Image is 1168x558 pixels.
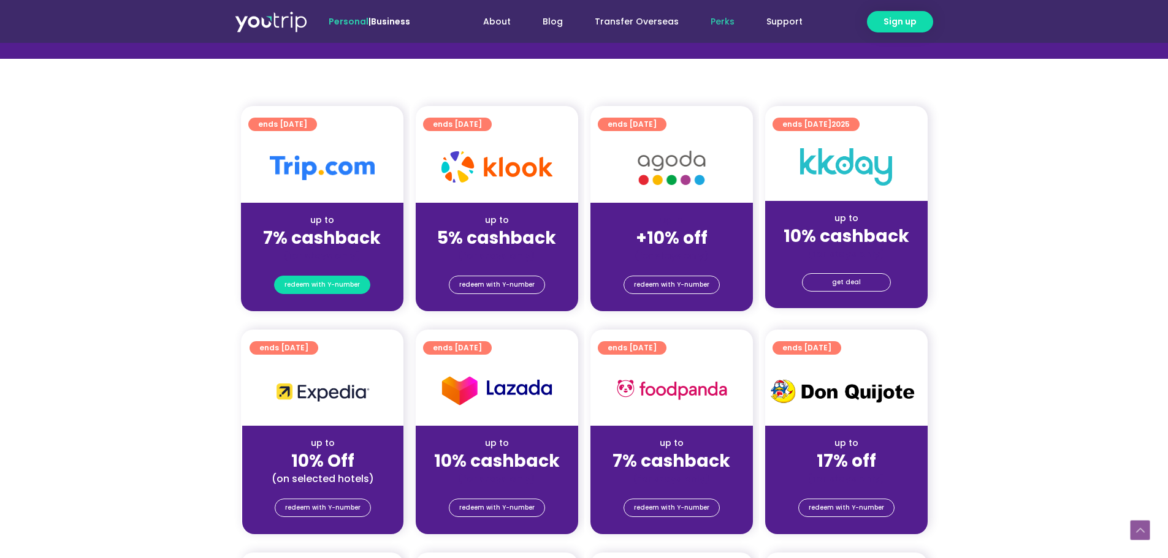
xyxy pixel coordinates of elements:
[809,499,884,516] span: redeem with Y-number
[291,449,354,473] strong: 10% Off
[426,472,568,485] div: (for stays only)
[329,15,410,28] span: |
[634,499,709,516] span: redeem with Y-number
[329,15,368,28] span: Personal
[775,472,918,485] div: (for stays only)
[459,276,535,293] span: redeem with Y-number
[252,437,394,450] div: up to
[782,341,831,355] span: ends [DATE]
[259,341,308,355] span: ends [DATE]
[608,341,657,355] span: ends [DATE]
[802,273,891,292] a: get deal
[624,276,720,294] a: redeem with Y-number
[423,118,492,131] a: ends [DATE]
[600,249,743,262] div: (for stays only)
[782,118,850,131] span: ends [DATE]
[275,499,371,517] a: redeem with Y-number
[527,10,579,33] a: Blog
[426,214,568,227] div: up to
[817,449,876,473] strong: 17% off
[258,118,307,131] span: ends [DATE]
[250,341,318,355] a: ends [DATE]
[832,274,861,291] span: get deal
[449,276,545,294] a: redeem with Y-number
[798,499,895,517] a: redeem with Y-number
[284,276,360,293] span: redeem with Y-number
[750,10,819,33] a: Support
[831,119,850,129] span: 2025
[459,499,535,516] span: redeem with Y-number
[867,11,933,32] a: Sign up
[598,118,666,131] a: ends [DATE]
[251,249,394,262] div: (for stays only)
[613,449,730,473] strong: 7% cashback
[624,499,720,517] a: redeem with Y-number
[426,249,568,262] div: (for stays only)
[773,118,860,131] a: ends [DATE]2025
[274,276,370,294] a: redeem with Y-number
[773,341,841,355] a: ends [DATE]
[252,472,394,485] div: (on selected hotels)
[600,437,743,450] div: up to
[695,10,750,33] a: Perks
[437,226,556,250] strong: 5% cashback
[634,276,709,293] span: redeem with Y-number
[636,226,708,250] strong: +10% off
[775,247,918,260] div: (for stays only)
[426,437,568,450] div: up to
[248,118,317,131] a: ends [DATE]
[884,15,917,28] span: Sign up
[433,118,482,131] span: ends [DATE]
[579,10,695,33] a: Transfer Overseas
[433,341,482,355] span: ends [DATE]
[263,226,381,250] strong: 7% cashback
[775,212,918,225] div: up to
[251,214,394,227] div: up to
[285,499,361,516] span: redeem with Y-number
[467,10,527,33] a: About
[371,15,410,28] a: Business
[600,472,743,485] div: (for stays only)
[660,214,683,226] span: up to
[775,437,918,450] div: up to
[449,499,545,517] a: redeem with Y-number
[784,224,909,248] strong: 10% cashback
[608,118,657,131] span: ends [DATE]
[423,341,492,355] a: ends [DATE]
[443,10,819,33] nav: Menu
[434,449,560,473] strong: 10% cashback
[598,341,666,355] a: ends [DATE]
